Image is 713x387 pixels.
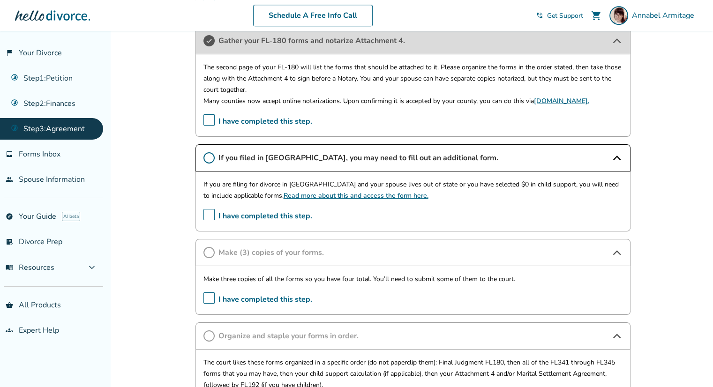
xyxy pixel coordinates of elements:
[19,149,60,159] span: Forms Inbox
[6,176,13,183] span: people
[218,331,608,341] span: Organize and staple your forms in order.
[203,114,312,129] span: I have completed this step.
[6,264,13,271] span: menu_book
[218,153,608,163] span: If you filed in [GEOGRAPHIC_DATA], you may need to fill out an additional form.
[534,97,589,105] a: [DOMAIN_NAME].
[203,209,312,223] span: I have completed this step.
[6,213,13,220] span: explore
[6,327,13,334] span: groups
[536,11,583,20] a: phone_in_talkGet Support
[218,247,608,258] span: Make (3) copies of your forms.
[253,5,373,26] a: Schedule A Free Info Call
[284,191,428,200] a: Read more about this and access the form here.
[203,62,623,96] p: The second page of your FL-180 will list the forms that should be attached to it. Please organize...
[6,301,13,309] span: shopping_basket
[203,292,312,307] span: I have completed this step.
[536,12,543,19] span: phone_in_talk
[6,49,13,57] span: flag_2
[632,10,698,21] span: Annabel Armitage
[203,96,623,107] p: Many counties now accept online notarizations. Upon confirming it is accepted by your county, you...
[62,212,80,221] span: AI beta
[203,179,623,201] p: If you are filing for divorce in [GEOGRAPHIC_DATA] and your spouse lives out of state or you have...
[666,342,713,387] iframe: Chat Widget
[547,11,583,20] span: Get Support
[86,262,98,273] span: expand_more
[6,150,13,158] span: inbox
[591,10,602,21] span: shopping_cart
[6,238,13,246] span: list_alt_check
[203,274,623,285] p: Make three copies of all the forms so you have four total. You’ll need to submit some of them to ...
[6,262,54,273] span: Resources
[218,36,608,46] span: Gather your FL-180 forms and notarize Attachment 4.
[609,6,628,25] img: Blair Armitage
